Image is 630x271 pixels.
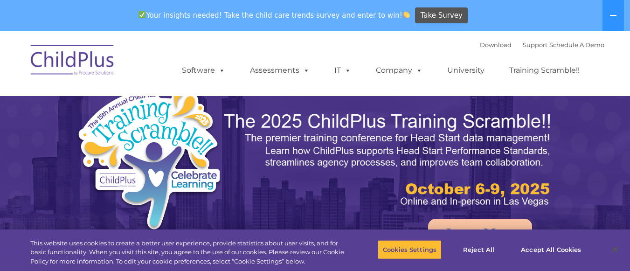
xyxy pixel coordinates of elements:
[605,239,625,260] button: Close
[549,41,604,49] a: Schedule A Demo
[135,6,414,24] span: Your insights needed! Take the child care trends survey and enter to win!
[480,41,604,49] font: |
[325,61,360,80] a: IT
[415,7,468,24] a: Take Survey
[428,219,532,247] a: Learn More
[378,240,442,259] button: Cookies Settings
[241,61,319,80] a: Assessments
[500,61,589,80] a: Training Scramble!!
[450,240,508,259] button: Reject All
[138,11,145,18] img: ✅
[173,61,235,80] a: Software
[130,100,169,107] span: Phone number
[367,61,432,80] a: Company
[480,41,512,49] a: Download
[523,41,547,49] a: Support
[438,61,494,80] a: University
[30,239,346,266] div: This website uses cookies to create a better user experience, provide statistics about user visit...
[516,240,586,259] button: Accept All Cookies
[421,7,463,24] span: Take Survey
[130,62,158,69] span: Last name
[26,38,119,85] img: ChildPlus by Procare Solutions
[403,11,410,18] img: 👏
